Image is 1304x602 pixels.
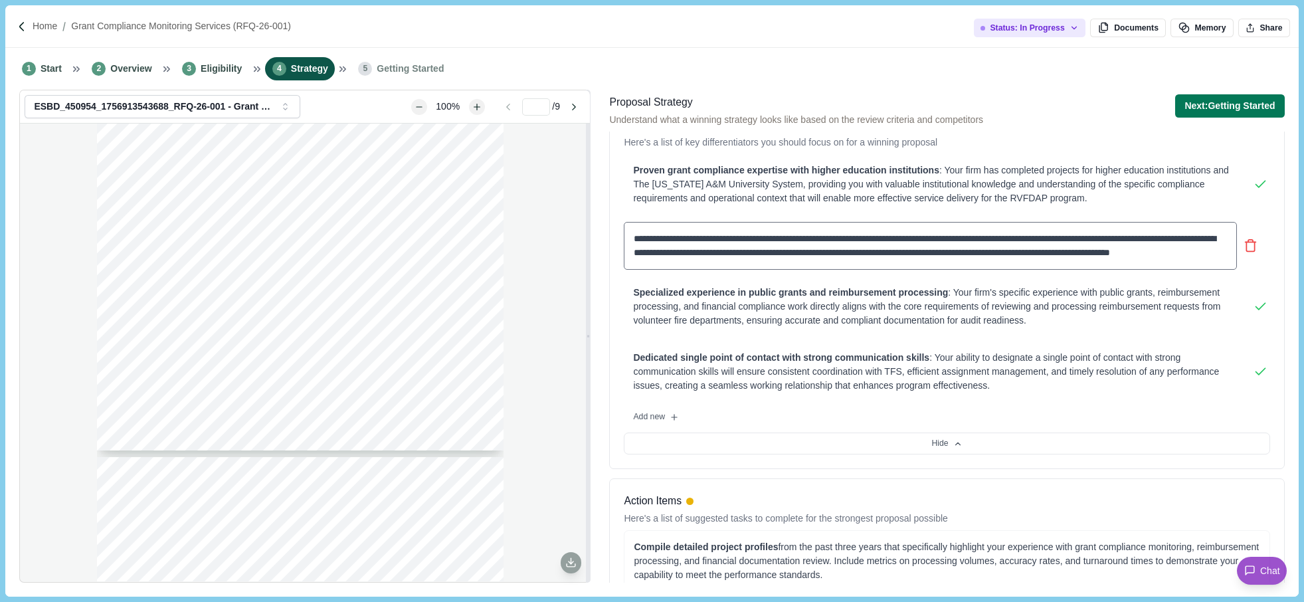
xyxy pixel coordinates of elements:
span: 5 [358,62,372,76]
span: Compile detailed project profiles [634,542,778,552]
span: under the RVFDAP. These personnel must be able to perform financial and [157,343,397,351]
div: 100% [429,100,466,114]
span: 1 [22,62,36,76]
span: Scope of Services [175,552,233,560]
span: Eligibility [201,62,242,76]
button: Hide [624,433,1269,455]
span: existing staff capacity. This contract would be used only if internal capabilities are [157,297,420,305]
button: Zoom in [469,99,485,115]
span: 1.0 [157,205,167,213]
div: ESBD_450954_1756913543688_RFQ-26-001 - Grant Compliance Monitoring Services (2).pdf [34,101,275,112]
span: (1) year periods. [157,534,209,542]
span: Start [41,62,62,76]
span: Overview [110,62,151,76]
p: Here's a list of key differentiators you should focus on for a winning proposal [624,136,937,150]
span: exceeded. [157,306,189,314]
span: “Firm(s)” who are qualified to conduct grant compliance monitoring services for the [157,123,426,131]
span: [US_STATE]. [157,260,203,268]
span: Chat [1260,564,1280,578]
a: Home [33,19,57,33]
span: duties: [157,579,178,587]
button: Add new [624,407,688,428]
span: Proven grant compliance expertise with higher education institutions [633,165,939,175]
span: Successfully qualified Firms will, under TFS coordination, work with key personnel to [157,169,434,177]
div: : Your firm's specific experience with public grants, reimbursement processing, and financial com... [633,286,1237,328]
div: Proposal Strategy [609,94,983,111]
span: perform the contracted services/duties requested below under section 2.0, Scope of [157,178,421,186]
button: Chat [1237,557,1287,585]
span: The selected vendor must be able to provide staff capable of performing the following [157,570,432,578]
span: departments, and ensure all reimbursement packages meet TFS requirements before [157,361,424,369]
span: category grant program that supports approximately 1,474 volunteer fire departments [157,233,428,241]
span: Dedicated single point of contact with strong communication skills [633,352,929,363]
div: grid [97,124,513,581]
button: Go to previous page [496,99,519,115]
button: Zoom out [411,99,427,115]
span: Understand what a winning strategy looks like based on the review criteria and competitors [609,113,983,127]
span: 4 [272,62,286,76]
span: Services. [157,187,186,195]
span: 3 [182,62,196,76]
div: from the past three years that specifically highlight your experience with grant compliance monit... [634,540,1259,582]
span: to assist TFS with processing reimbursement requests submitted by fire departments [157,334,425,342]
div: : Your ability to designate a single point of contact with strong communication skills will ensur... [633,351,1237,393]
a: Grant Compliance Monitoring Services (RFQ-26-001) [71,19,291,33]
span: service period of one (1) year with the option to extend for up to three (3) additional one [157,524,438,532]
span: / 9 [552,100,560,114]
span: 2 [92,62,106,76]
span: administrative review of reimbursement documents, communicate directly with fire [157,352,424,360]
div: : Your firm has completed projects for higher education institutions and The [US_STATE] A&M Unive... [633,163,1237,205]
span: Rural Volunteer Fire Department Assistance Program “RVFDAP”. TFS may create a [157,132,430,140]
span: minimum hours or tasks are guaranteed. A contract resulting from this RFQ will have a [157,516,434,524]
span: protective gear, fire trucks, and other needs critical to sustaining rural fire protection in [157,251,434,259]
button: ESBD_450954_1756913543688_RFQ-26-001 - Grant Compliance Monitoring Services (2).pdf [25,95,300,118]
span: submission for payment. [157,371,235,379]
span: Specialized experience in public grants and reimbursement processing [633,287,948,298]
span: [US_STATE] A&M Forest Service [157,482,264,490]
span: is seeking to assess the potential value of contracting with a qualified vendor to augment [157,288,439,296]
span: The [US_STATE] A&M Forest Service “TFS” administers the RVFDAP, a complex, multi- [157,224,450,232]
span: This will be an as-needed, indefinite delivery/indefinite quantity “IDIQ” contract. No [157,506,429,514]
span: In response to increased legislative appropriations and rising reimbursement volume, TFS [157,279,443,287]
span: Getting Started [377,62,444,76]
span: pool of vendors to provide these services for TFS. Accounting Firms are invited to [157,142,420,150]
span: Who We Are / Service Objective [175,205,284,213]
span: Strategy [291,62,328,76]
p: Here's a list of suggested tasks to complete for the strongest proposal possible [624,512,947,526]
span: The purpose of this RFQ is to identify a qualified Firm that can provide trained personnel [157,325,442,333]
img: Forward slash icon [57,21,71,33]
img: Forward slash icon [16,21,28,33]
span: submit written qualifications for possible selection consideration. [157,151,365,159]
button: Go to next page [562,99,585,115]
span: Page 1 of 9 [283,420,317,427]
span: across the state. The program provides pass-through funding for equipment, training, [157,243,427,251]
span: RFQ-26-001 [405,482,444,490]
h3: Action Items [624,493,682,510]
span: 2.0 [157,552,167,560]
button: Next:Getting Started [1175,94,1284,118]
